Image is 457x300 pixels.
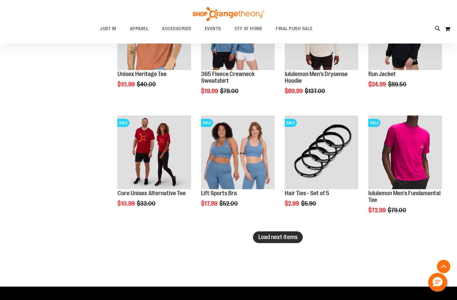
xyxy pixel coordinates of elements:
a: Main of 2024 Covention Lift Sports BraSALE [201,116,275,190]
span: EVENTS [205,21,221,36]
button: Hello, have a question? Let’s chat. [428,273,447,292]
div: product [281,112,362,224]
a: JUST IN [93,21,123,36]
span: Load next items [258,234,297,240]
span: $137.00 [305,88,326,94]
span: $40.00 [137,81,157,88]
span: $33.00 [137,200,157,207]
a: Hair Ties - Set of 5SALE [285,116,358,190]
span: SALE [117,119,129,127]
span: $78.00 [220,88,240,94]
a: Core Unisex Alternative Tee [117,190,186,197]
a: OTF AT HOME [228,21,269,36]
span: SALE [201,119,213,127]
span: $24.99 [368,81,387,88]
span: SALE [368,119,380,127]
span: $10.99 [117,200,136,207]
img: OTF lululemon Mens The Fundamental T Wild Berry [368,116,442,189]
div: product [198,112,278,224]
span: $17.99 [201,200,218,207]
span: SALE [285,119,297,127]
img: Hair Ties - Set of 5 [285,116,358,189]
span: $72.99 [368,207,387,214]
a: lululemon Men's Drysense Hoodie [285,71,348,84]
div: product [114,112,194,224]
a: Hair Ties - Set of 5 [285,190,329,197]
span: APPAREL [130,21,149,36]
button: Back To Top [437,260,450,273]
span: $10.99 [117,81,136,88]
span: FINAL PUSH SALE [276,21,313,36]
span: ACCESSORIES [162,21,191,36]
span: JUST IN [100,21,116,36]
button: Load next items [253,231,303,243]
span: $79.00 [388,207,407,214]
span: OTF AT HOME [235,21,263,36]
span: $89.50 [388,81,407,88]
img: Product image for Core Unisex Alternative Tee [117,116,191,189]
div: product [365,112,445,231]
a: APPAREL [123,21,156,36]
span: $52.00 [219,200,239,207]
span: $19.99 [201,88,219,94]
a: Product image for Core Unisex Alternative TeeSALE [117,116,191,190]
a: OTF lululemon Mens The Fundamental T Wild BerrySALE [368,116,442,190]
a: EVENTS [198,21,228,36]
a: 365 Fleece Crewneck Sweatshirt [201,71,255,84]
a: FINAL PUSH SALE [269,21,319,36]
a: lululemon Men's Fundamental Tee [368,190,441,203]
a: Unisex Heritage Tee [117,71,167,77]
span: $5.90 [301,200,317,207]
span: $2.99 [285,200,300,207]
a: Run Jacket [368,71,396,77]
span: $89.99 [285,88,304,94]
img: Main of 2024 Covention Lift Sports Bra [201,116,275,189]
img: Shop Orangetheory [192,7,265,21]
a: ACCESSORIES [155,21,198,36]
a: Lift Sports Bra [201,190,237,197]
